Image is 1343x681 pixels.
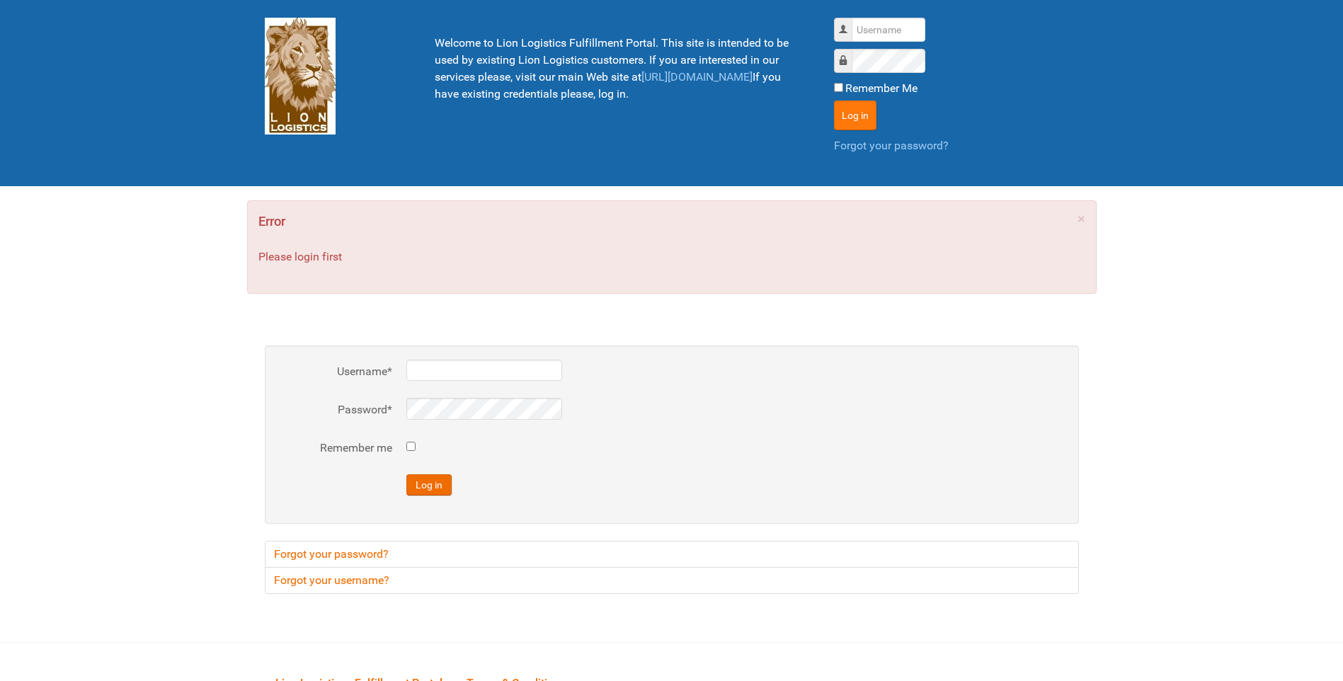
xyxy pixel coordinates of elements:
label: Remember me [279,440,392,457]
label: Username [848,22,849,23]
a: Forgot your username? [265,567,1079,594]
p: Please login first [258,248,1085,265]
a: Forgot your password? [265,541,1079,568]
a: Lion Logistics [265,69,336,82]
label: Password [848,53,849,54]
h4: Error [258,212,1085,231]
button: Log in [834,101,876,130]
p: Welcome to Lion Logistics Fulfillment Portal. This site is intended to be used by existing Lion L... [435,35,799,103]
button: Log in [406,474,452,496]
a: × [1078,212,1085,226]
label: Password [279,401,392,418]
label: Remember Me [845,80,918,97]
label: Username [279,363,392,380]
a: [URL][DOMAIN_NAME] [641,70,753,84]
a: Forgot your password? [834,139,949,152]
img: Lion Logistics [265,18,336,135]
input: Username [852,18,925,42]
